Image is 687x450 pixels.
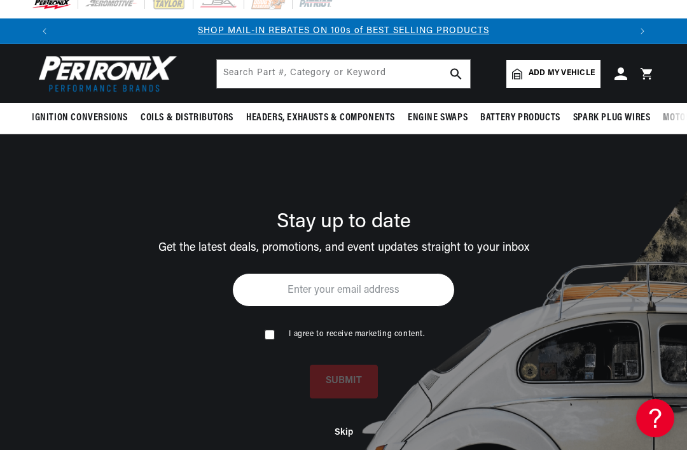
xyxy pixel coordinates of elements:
[442,60,470,88] button: search button
[232,273,455,307] input: Enter your email address
[529,67,595,80] span: Add my vehicle
[567,103,657,133] summary: Spark Plug Wires
[57,24,630,38] div: 2 of 3
[32,111,128,125] span: Ignition Conversions
[573,111,651,125] span: Spark Plug Wires
[25,212,662,232] div: Stay up to date
[480,111,560,125] span: Battery Products
[141,111,233,125] span: Coils & Distributors
[240,103,401,133] summary: Headers, Exhausts & Components
[408,111,468,125] span: Engine Swaps
[57,24,630,38] div: Announcement
[289,330,424,338] span: I agree to receive marketing content.
[32,103,134,133] summary: Ignition Conversions
[401,103,474,133] summary: Engine Swaps
[32,52,178,95] img: Pertronix
[217,60,470,88] input: Search Part #, Category or Keyword
[25,232,662,254] div: Get the latest deals, promotions, and event updates straight to your inbox
[310,365,378,398] button: SUBMIT
[246,111,395,125] span: Headers, Exhausts & Components
[134,103,240,133] summary: Coils & Distributors
[32,18,57,44] button: Translation missing: en.sections.announcements.previous_announcement
[506,60,600,88] a: Add my vehicle
[630,18,655,44] button: Translation missing: en.sections.announcements.next_announcement
[474,103,567,133] summary: Battery Products
[335,427,353,438] button: Skip
[198,26,489,36] a: SHOP MAIL-IN REBATES ON 100s of BEST SELLING PRODUCTS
